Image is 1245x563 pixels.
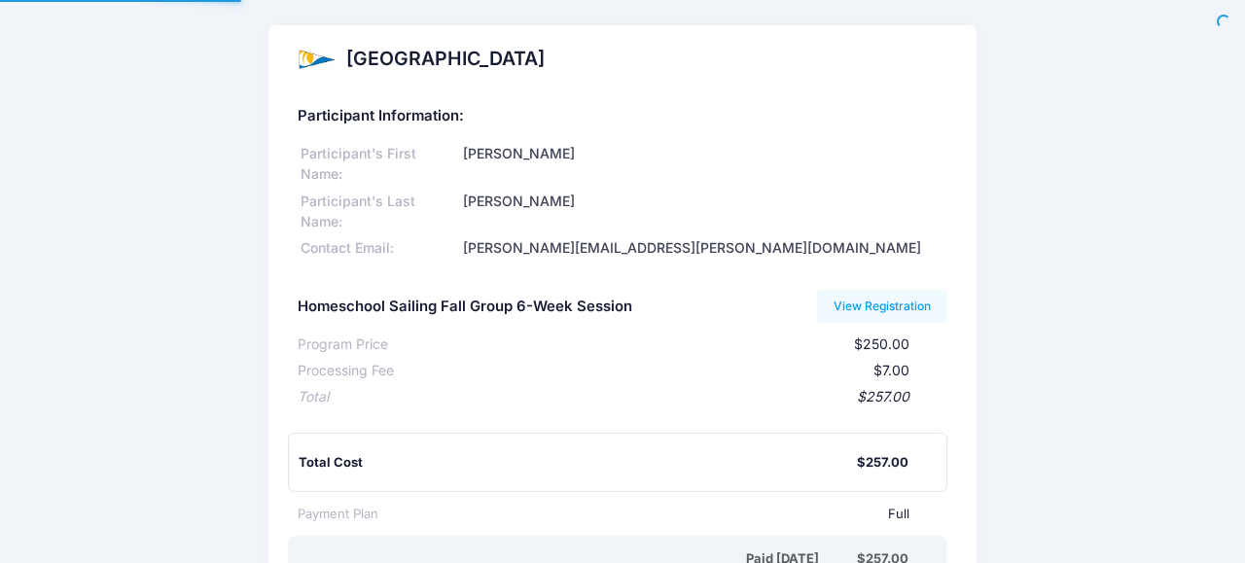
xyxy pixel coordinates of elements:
[298,192,460,232] div: Participant's Last Name:
[298,144,460,185] div: Participant's First Name:
[298,387,329,407] div: Total
[298,505,378,524] div: Payment Plan
[460,238,947,259] div: [PERSON_NAME][EMAIL_ADDRESS][PERSON_NAME][DOMAIN_NAME]
[329,387,910,407] div: $257.00
[378,505,910,524] div: Full
[298,299,632,316] h5: Homeschool Sailing Fall Group 6-Week Session
[394,361,910,381] div: $7.00
[460,192,947,232] div: [PERSON_NAME]
[298,238,460,259] div: Contact Email:
[298,334,388,355] div: Program Price
[298,361,394,381] div: Processing Fee
[460,144,947,185] div: [PERSON_NAME]
[854,335,909,352] span: $250.00
[817,290,948,323] a: View Registration
[346,48,545,70] h2: [GEOGRAPHIC_DATA]
[299,453,858,473] div: Total Cost
[857,453,908,473] div: $257.00
[298,108,948,125] h5: Participant Information:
